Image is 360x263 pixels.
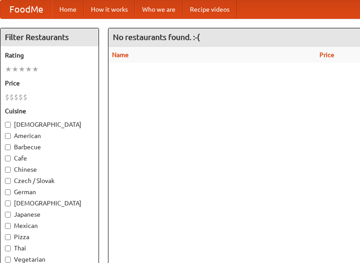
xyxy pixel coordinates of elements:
h4: Filter Restaurants [0,28,99,46]
li: ★ [32,64,39,74]
label: Mexican [5,221,94,230]
input: Vegetarian [5,257,11,263]
label: Pizza [5,232,94,241]
input: Cafe [5,156,11,161]
input: Chinese [5,167,11,173]
h5: Price [5,79,94,88]
a: How it works [84,0,135,18]
h5: Rating [5,51,94,60]
li: $ [14,92,18,102]
input: [DEMOGRAPHIC_DATA] [5,122,11,128]
label: [DEMOGRAPHIC_DATA] [5,120,94,129]
input: Mexican [5,223,11,229]
ng-pluralize: No restaurants found. :-( [113,33,200,41]
input: Pizza [5,234,11,240]
input: [DEMOGRAPHIC_DATA] [5,201,11,206]
a: Recipe videos [183,0,237,18]
input: American [5,133,11,139]
label: American [5,131,94,140]
input: Thai [5,245,11,251]
a: Who we are [135,0,183,18]
label: Thai [5,244,94,253]
label: Cafe [5,154,94,163]
input: Japanese [5,212,11,218]
li: ★ [18,64,25,74]
li: ★ [5,64,12,74]
label: Barbecue [5,143,94,152]
input: German [5,189,11,195]
a: Name [112,51,129,58]
li: $ [18,92,23,102]
label: Czech / Slovak [5,176,94,185]
li: ★ [25,64,32,74]
label: [DEMOGRAPHIC_DATA] [5,199,94,208]
input: Barbecue [5,144,11,150]
label: Chinese [5,165,94,174]
li: $ [23,92,27,102]
a: Home [52,0,84,18]
li: $ [9,92,14,102]
label: German [5,187,94,196]
li: ★ [12,64,18,74]
li: $ [5,92,9,102]
input: Czech / Slovak [5,178,11,184]
label: Japanese [5,210,94,219]
a: Price [319,51,334,58]
h5: Cuisine [5,107,94,116]
a: FoodMe [0,0,52,18]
